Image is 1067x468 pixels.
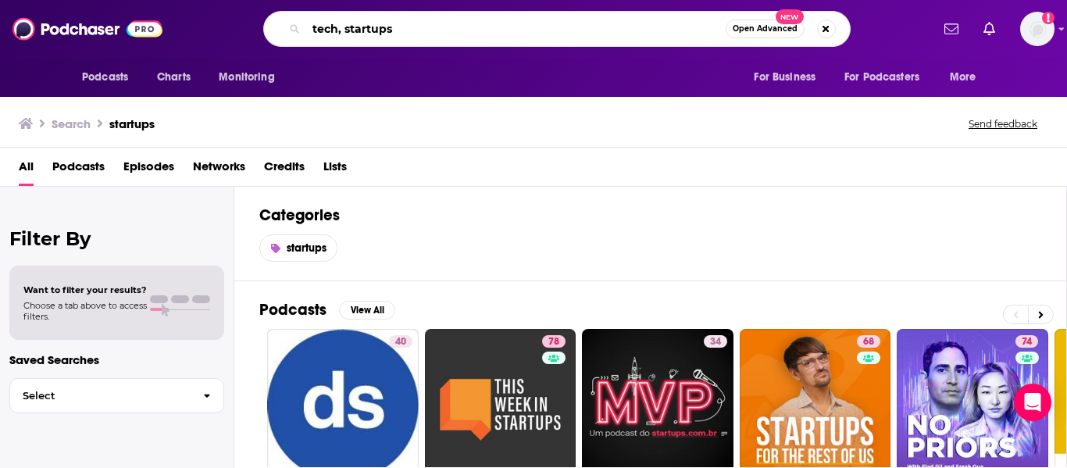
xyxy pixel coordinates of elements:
span: Logged in as angelabellBL2024 [1020,12,1055,46]
a: 74 [1015,335,1038,348]
span: Select [10,391,191,401]
p: Saved Searches [9,352,224,367]
a: Credits [264,154,305,186]
span: More [950,66,976,88]
h2: Filter By [9,227,224,250]
a: Episodes [123,154,174,186]
span: 34 [710,334,721,350]
span: 78 [548,334,559,350]
img: User Profile [1020,12,1055,46]
span: 40 [395,334,406,350]
a: Show notifications dropdown [938,16,965,42]
h2: Podcasts [259,300,327,320]
a: Lists [323,154,347,186]
a: Networks [193,154,245,186]
span: Choose a tab above to access filters. [23,300,147,322]
a: startups [259,234,337,262]
a: Podcasts [52,154,105,186]
button: open menu [939,63,996,92]
h3: startups [109,116,155,131]
img: Podchaser - Follow, Share and Rate Podcasts [12,14,162,44]
div: Open Intercom Messenger [1014,384,1051,421]
button: Show profile menu [1020,12,1055,46]
button: Send feedback [964,117,1042,130]
span: 74 [1022,334,1032,350]
button: View All [339,301,395,320]
span: New [776,9,804,24]
h3: Search [52,116,91,131]
span: Monitoring [219,66,274,88]
a: PodcastsView All [259,300,395,320]
h2: Categories [259,205,1041,225]
span: Want to filter your results? [23,284,147,295]
span: Charts [157,66,191,88]
span: Open Advanced [733,25,798,33]
span: For Business [754,66,815,88]
a: Charts [147,63,200,92]
span: For Podcasters [844,66,919,88]
a: 34 [704,335,727,348]
span: Podcasts [82,66,128,88]
input: Search podcasts, credits, & more... [306,16,726,41]
a: All [19,154,34,186]
button: open menu [743,63,835,92]
button: open menu [208,63,294,92]
span: startups [287,241,327,255]
a: Show notifications dropdown [977,16,1001,42]
svg: Add a profile image [1042,12,1055,24]
button: Open AdvancedNew [726,20,805,38]
button: open menu [71,63,148,92]
div: Search podcasts, credits, & more... [263,11,851,47]
span: 68 [863,334,874,350]
a: 40 [389,335,412,348]
button: open menu [834,63,942,92]
a: 68 [857,335,880,348]
a: 78 [542,335,566,348]
button: Select [9,378,224,413]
